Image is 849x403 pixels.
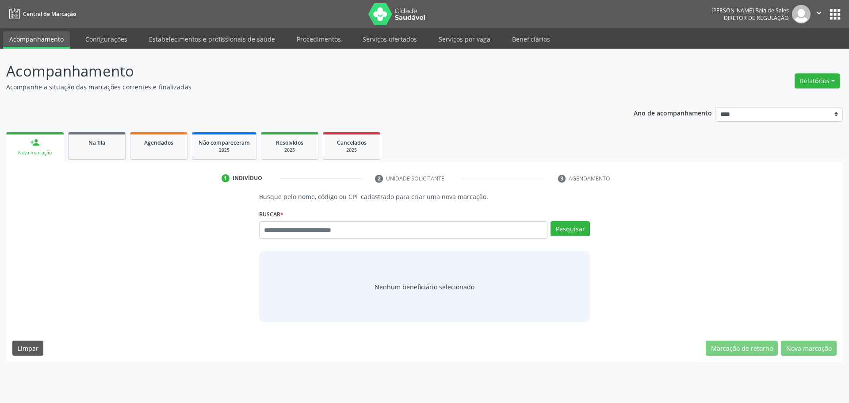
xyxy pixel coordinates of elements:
[724,14,789,22] span: Diretor de regulação
[199,139,250,146] span: Não compareceram
[706,341,778,356] button: Marcação de retorno
[6,60,592,82] p: Acompanhamento
[792,5,811,23] img: img
[233,174,262,182] div: Indivíduo
[12,150,57,156] div: Nova marcação
[268,147,312,154] div: 2025
[827,7,843,22] button: apps
[6,82,592,92] p: Acompanhe a situação das marcações correntes e finalizadas
[506,31,556,47] a: Beneficiários
[551,221,590,236] button: Pesquisar
[222,174,229,182] div: 1
[781,341,837,356] button: Nova marcação
[30,138,40,147] div: person_add
[12,341,43,356] button: Limpar
[259,192,590,201] p: Busque pelo nome, código ou CPF cadastrado para criar uma nova marcação.
[337,139,367,146] span: Cancelados
[795,73,840,88] button: Relatórios
[432,31,497,47] a: Serviços por vaga
[143,31,281,47] a: Estabelecimentos e profissionais de saúde
[6,7,76,21] a: Central de Marcação
[88,139,105,146] span: Na fila
[79,31,134,47] a: Configurações
[291,31,347,47] a: Procedimentos
[259,207,283,221] label: Buscar
[375,282,474,292] span: Nenhum beneficiário selecionado
[811,5,827,23] button: 
[144,139,173,146] span: Agendados
[23,10,76,18] span: Central de Marcação
[711,7,789,14] div: [PERSON_NAME] Baia de Sales
[3,31,70,49] a: Acompanhamento
[199,147,250,154] div: 2025
[276,139,303,146] span: Resolvidos
[634,107,712,118] p: Ano de acompanhamento
[329,147,374,154] div: 2025
[814,8,824,18] i: 
[356,31,423,47] a: Serviços ofertados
